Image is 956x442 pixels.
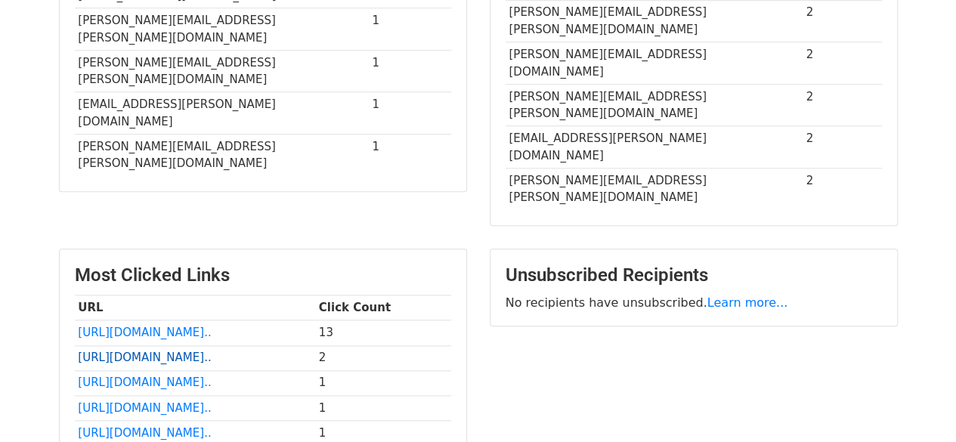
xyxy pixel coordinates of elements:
a: [URL][DOMAIN_NAME].. [78,426,211,440]
td: [PERSON_NAME][EMAIL_ADDRESS][PERSON_NAME][DOMAIN_NAME] [506,168,803,210]
td: 2 [803,84,882,126]
td: [PERSON_NAME][EMAIL_ADDRESS][PERSON_NAME][DOMAIN_NAME] [506,84,803,126]
h3: Unsubscribed Recipients [506,264,882,286]
a: Learn more... [707,295,788,310]
td: [PERSON_NAME][EMAIL_ADDRESS][PERSON_NAME][DOMAIN_NAME] [75,50,369,92]
td: 2 [803,168,882,210]
td: [EMAIL_ADDRESS][PERSON_NAME][DOMAIN_NAME] [75,92,369,134]
th: URL [75,295,315,320]
td: [PERSON_NAME][EMAIL_ADDRESS][DOMAIN_NAME] [506,42,803,85]
a: [URL][DOMAIN_NAME].. [78,351,211,364]
td: [EMAIL_ADDRESS][PERSON_NAME][DOMAIN_NAME] [506,126,803,168]
td: 1 [369,92,451,134]
td: 2 [803,42,882,85]
td: 1 [369,8,451,51]
a: [URL][DOMAIN_NAME].. [78,326,211,339]
p: No recipients have unsubscribed. [506,295,882,311]
td: 1 [315,395,451,420]
td: [PERSON_NAME][EMAIL_ADDRESS][PERSON_NAME][DOMAIN_NAME] [75,134,369,176]
td: 1 [369,50,451,92]
td: 13 [315,320,451,345]
td: 2 [803,126,882,168]
iframe: Chat Widget [880,369,956,442]
td: [PERSON_NAME][EMAIL_ADDRESS][PERSON_NAME][DOMAIN_NAME] [75,8,369,51]
th: Click Count [315,295,451,320]
td: 1 [315,370,451,395]
h3: Most Clicked Links [75,264,451,286]
a: [URL][DOMAIN_NAME].. [78,376,211,389]
a: [URL][DOMAIN_NAME].. [78,401,211,415]
td: 1 [369,134,451,176]
td: 2 [315,345,451,370]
